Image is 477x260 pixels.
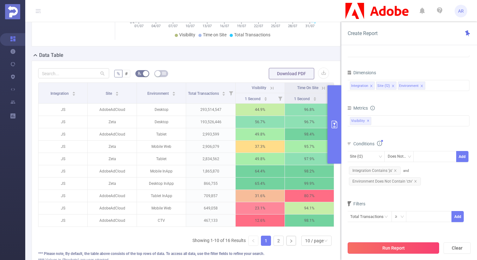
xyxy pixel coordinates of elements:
span: ✕ [367,117,369,125]
span: Metrics [346,106,368,111]
tspan: 22/07 [254,24,263,28]
p: 80.7% [285,190,334,202]
span: Total Transactions [188,91,220,96]
p: 37.3% [236,141,285,153]
i: icon: caret-up [172,91,175,93]
div: Sort [172,91,176,94]
span: Conditions [353,141,382,146]
p: Desktop InApp [137,178,186,190]
i: icon: caret-down [72,93,75,95]
i: icon: close-circle [462,83,466,87]
input: Search... [38,68,109,78]
p: JS [38,128,87,140]
p: 49.8% [236,128,285,140]
p: AdobeAdCloud [88,202,137,214]
p: Tablet [137,153,186,165]
p: 98.1% [285,215,334,227]
tspan: 0% [130,20,134,24]
p: Zeta [88,141,137,153]
p: 12.6% [236,215,285,227]
span: Total Transactions [234,32,270,37]
div: Site (l2) [350,151,367,162]
i: Filter menu [276,93,285,103]
p: 467,133 [186,215,235,227]
a: 2 [274,236,283,245]
div: ≥ [395,211,402,222]
p: JS [38,202,87,214]
i: icon: close [392,84,395,88]
p: CTV [137,215,186,227]
i: icon: info-circle [370,106,375,110]
i: icon: down [408,155,411,159]
span: Visibility [179,32,195,37]
p: 23.1% [236,202,285,214]
span: 1 Second [245,97,262,101]
li: Site (l2) [376,82,397,90]
p: JS [38,215,87,227]
p: 95.7% [285,141,334,153]
tspan: 25/07 [271,24,280,28]
p: Zeta [88,153,137,165]
tspan: 28/07 [288,24,297,28]
span: Filters [346,201,365,206]
p: 98.2% [285,165,334,177]
span: Visibility [350,117,371,125]
span: Decrease Value [445,217,451,222]
p: JS [38,116,87,128]
i: icon: caret-down [115,93,119,95]
div: Sort [264,96,268,100]
div: Sort [115,91,119,94]
tspan: 31/07 [305,24,314,28]
button: Clear [444,242,471,254]
span: Time On Site [297,86,318,90]
i: icon: up [447,213,450,215]
p: Zeta [88,178,137,190]
p: JS [38,153,87,165]
p: 96.7% [285,116,334,128]
p: Desktop [137,104,186,116]
tspan: 0 [314,20,316,24]
div: Sort [222,91,226,94]
span: Environment Does Not Contain 'ctv' [349,177,421,185]
p: 709,857 [186,190,235,202]
li: 2 [274,236,284,246]
p: Desktop [137,116,186,128]
i: icon: close [414,180,417,183]
i: icon: caret-up [313,96,316,98]
button: Download PDF [269,68,314,79]
p: 94.1% [285,202,334,214]
i: icon: left [251,239,255,243]
p: 65.4% [236,178,285,190]
span: % [117,71,120,76]
i: icon: down [324,239,328,243]
tspan: 13/07 [203,24,212,28]
li: Integration [350,82,375,90]
span: AR [458,5,464,17]
p: 96.8% [285,104,334,116]
p: JS [38,178,87,190]
span: and [346,169,423,184]
button: Add [456,151,468,162]
li: Showing 1-10 of 16 Results [192,236,246,246]
i: icon: caret-down [264,98,267,100]
p: 97.9% [285,153,334,165]
div: 10 / page [305,236,324,245]
tspan: 07/07 [168,24,177,28]
p: Zeta [88,116,137,128]
tspan: 16/07 [220,24,229,28]
p: Tablet [137,128,186,140]
i: Filter menu [325,93,334,103]
li: Environment [398,82,425,90]
div: Site (l2) [377,82,390,90]
p: Mobile Web [137,202,186,214]
div: Sort [72,91,76,94]
span: Site [106,91,113,96]
i: icon: info-circle [377,141,382,146]
div: Environment [399,82,419,90]
p: 293,514,547 [186,104,235,116]
p: 1,865,870 [186,165,235,177]
div: Does Not Contain [388,151,411,162]
button: Run Report [348,242,439,254]
i: icon: caret-up [72,91,75,93]
p: JS [38,165,87,177]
